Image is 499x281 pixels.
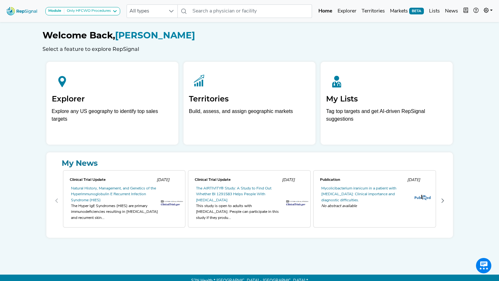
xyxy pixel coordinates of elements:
[321,62,453,145] a: My ListsTag top targets and get AI-driven RepSignal suggestions
[196,203,284,221] div: This study is open to adults with [MEDICAL_DATA]. People can participate in this study if they pr...
[64,9,111,14] div: Only HFCWO Procedures
[321,187,396,202] a: Mycolicibacterium iranicum in a patient with [MEDICAL_DATA]: Clinical importance and diagnostic d...
[43,30,115,41] span: Welcome Back,
[52,94,173,104] h2: Explorer
[326,108,447,126] p: Tag top targets and get AI-driven RepSignal suggestions
[43,46,457,52] h6: Select a feature to explore RepSignal
[312,169,437,233] div: 2
[48,9,61,13] strong: Module
[45,7,120,15] button: ModuleOnly HFCWO Procedures
[187,169,312,233] div: 1
[316,5,335,18] a: Home
[442,5,461,18] a: News
[359,5,387,18] a: Territories
[189,108,310,126] p: Build, assess, and assign geographic markets
[157,178,169,182] span: [DATE]
[321,203,409,209] span: No abstract available
[415,195,431,200] img: pubmed_logo.fab3c44c.png
[43,30,457,41] h1: [PERSON_NAME]
[190,4,312,18] input: Search a physician or facility
[71,187,156,202] a: Natural History, Management, and Genetics of the Hyperimmunoglobulin E Recurrent Infection Syndro...
[195,178,231,182] span: Clinical Trial Update
[62,169,187,233] div: 0
[161,200,183,206] img: trials_logo.af2b3be5.png
[335,5,359,18] a: Explorer
[282,178,295,182] span: [DATE]
[127,5,165,18] span: All types
[438,196,448,206] button: Next Page
[183,62,316,145] a: TerritoriesBuild, assess, and assign geographic markets
[326,94,447,104] h2: My Lists
[46,62,178,145] a: ExplorerExplore any US geography to identify top sales targets
[426,5,442,18] a: Lists
[286,200,308,206] img: trials_logo.af2b3be5.png
[320,178,340,182] span: Publication
[51,157,448,169] a: My News
[71,203,159,221] div: The Hyper IgE Syndromes (HIES) are primary immunodeficiencies resulting in [MEDICAL_DATA] and rec...
[196,187,271,202] a: The AIRTIVITY® Study: A Study to Find Out Whether BI 1291583 Helps People With [MEDICAL_DATA]
[407,178,420,182] span: [DATE]
[461,5,471,18] button: Intel Book
[387,5,426,18] a: MarketsBETA
[70,178,106,182] span: Clinical Trial Update
[189,94,310,104] h2: Territories
[409,8,424,14] span: BETA
[52,108,173,123] div: Explore any US geography to identify top sales targets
